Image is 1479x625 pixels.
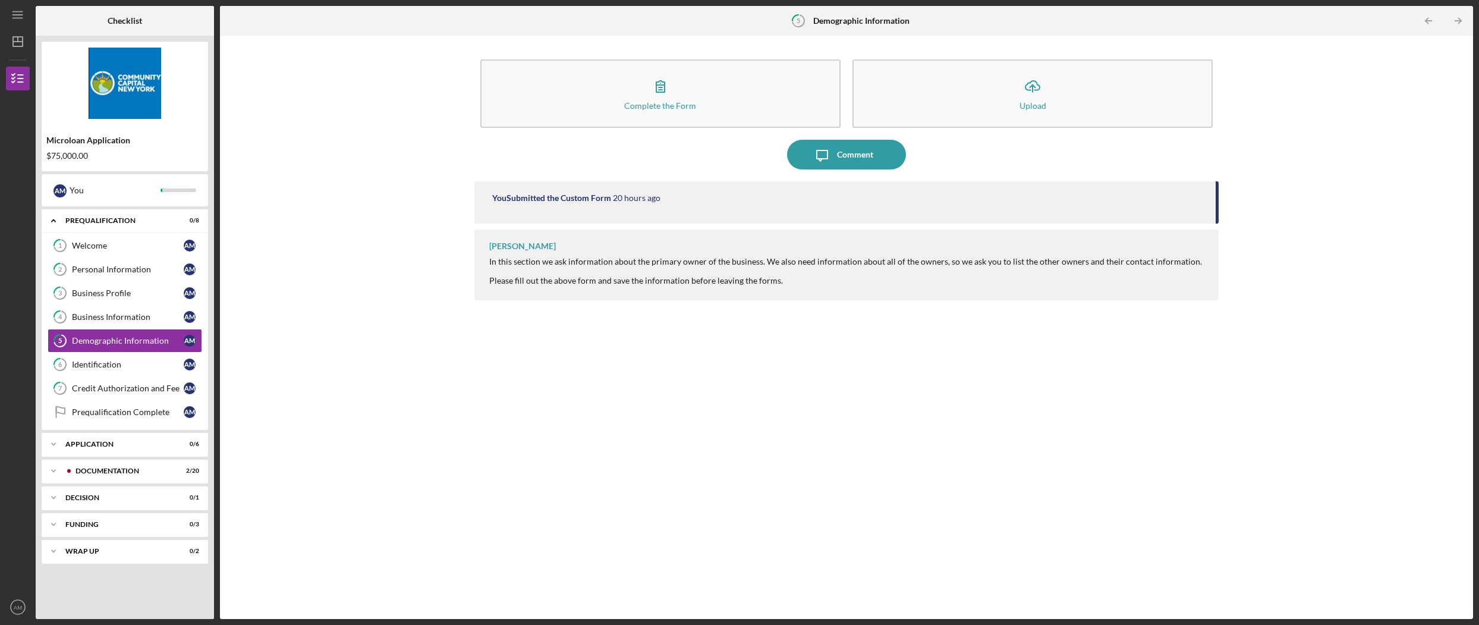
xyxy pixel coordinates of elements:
text: AM [14,604,22,611]
div: Demographic Information [72,336,184,346]
div: Prequalification Complete [72,407,184,417]
div: A M [184,263,196,275]
div: Upload [1019,101,1046,110]
a: 6IdentificationAM [48,353,202,376]
tspan: 7 [58,385,62,392]
div: Business Profile [72,288,184,298]
div: Microloan Application [46,136,203,145]
div: A M [184,406,196,418]
tspan: 2 [58,266,62,274]
div: Documentation [75,467,169,475]
div: 0 / 2 [178,548,199,555]
a: 1WelcomeAM [48,234,202,257]
div: Credit Authorization and Fee [72,384,184,393]
div: A M [184,311,196,323]
a: 5Demographic InformationAM [48,329,202,353]
div: You [70,180,161,200]
tspan: 6 [58,361,62,369]
tspan: 3 [58,290,62,297]
time: 2025-10-12 15:44 [613,193,660,203]
div: A M [184,335,196,347]
div: Decision [65,494,169,501]
a: Prequalification CompleteAM [48,400,202,424]
div: 0 / 8 [178,217,199,224]
div: Welcome [72,241,184,250]
b: Demographic Information [813,16,910,26]
div: A M [184,382,196,394]
div: $75,000.00 [46,151,203,161]
tspan: 5 [58,337,62,345]
button: Upload [852,59,1213,128]
button: Complete the Form [480,59,841,128]
div: A M [184,359,196,370]
div: Complete the Form [624,101,696,110]
button: AM [6,595,30,619]
button: Comment [787,140,906,169]
div: Identification [72,360,184,369]
tspan: 1 [58,242,62,250]
b: Checklist [108,16,142,26]
div: A M [54,184,67,197]
div: You Submitted the Custom Form [492,193,611,203]
a: 4Business InformationAM [48,305,202,329]
div: 0 / 3 [178,521,199,528]
div: A M [184,287,196,299]
div: 2 / 20 [178,467,199,475]
a: 3Business ProfileAM [48,281,202,305]
div: Business Information [72,312,184,322]
div: [PERSON_NAME] [489,241,556,251]
div: 0 / 1 [178,494,199,501]
div: Prequalification [65,217,169,224]
div: Comment [837,140,873,169]
div: 0 / 6 [178,441,199,448]
div: Application [65,441,169,448]
tspan: 5 [797,17,800,24]
a: 7Credit Authorization and FeeAM [48,376,202,400]
a: 2Personal InformationAM [48,257,202,281]
img: Product logo [42,48,208,119]
div: In this section we ask information about the primary owner of the business. We also need informat... [489,257,1202,285]
div: Wrap up [65,548,169,555]
div: Funding [65,521,169,528]
tspan: 4 [58,313,62,321]
div: A M [184,240,196,252]
div: Personal Information [72,265,184,274]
